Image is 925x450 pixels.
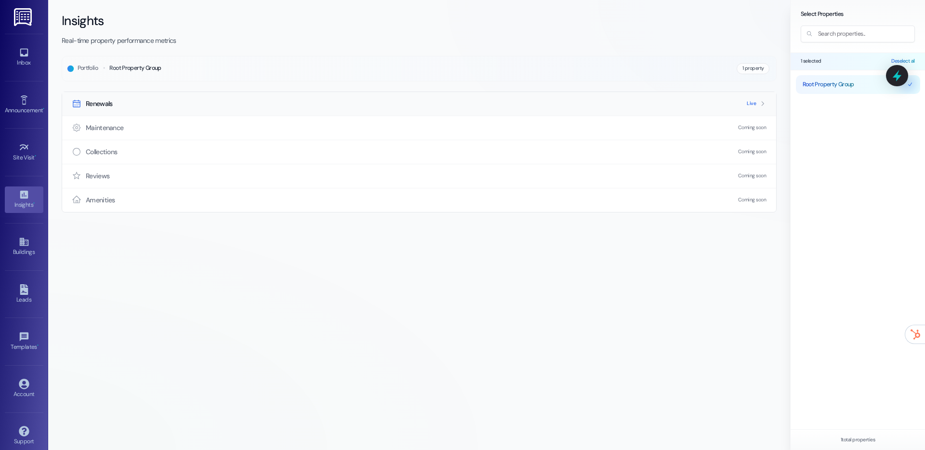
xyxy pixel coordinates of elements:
span: Amenities [86,195,115,205]
img: ResiDesk Logo [14,8,34,26]
span: • [35,153,36,159]
span: Portfolio [78,64,98,73]
p: 1 total properties [797,437,918,443]
span: Coming soon [738,148,766,155]
span: Root Property Group [803,80,854,89]
input: Search properties... [801,26,915,42]
a: Buildings [5,234,43,260]
span: Coming soon [738,197,766,203]
button: Root Property Group [796,75,920,94]
span: Maintenance [86,123,123,133]
a: Templates • [5,329,43,355]
span: Collections [86,147,117,157]
span: 1 selected [801,58,821,65]
h1: Insights [62,13,777,29]
span: • [43,106,44,112]
span: • [33,200,35,207]
span: Coming soon [738,172,766,179]
a: Support [5,423,43,449]
span: 1 property [737,63,769,74]
span: • [37,342,39,349]
a: Account [5,376,43,402]
span: • [103,64,105,73]
span: Root Property Group [109,64,161,73]
button: Deselect all [891,58,915,65]
a: Site Visit • [5,139,43,165]
p: Real-time property performance metrics [62,36,777,46]
span: Live [747,100,756,107]
span: Renewals [86,99,112,109]
a: Insights • [5,186,43,212]
a: Leads [5,281,43,307]
h3: Select Properties [801,10,915,19]
span: Reviews [86,171,109,181]
a: Inbox [5,44,43,70]
span: Coming soon [738,124,766,131]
